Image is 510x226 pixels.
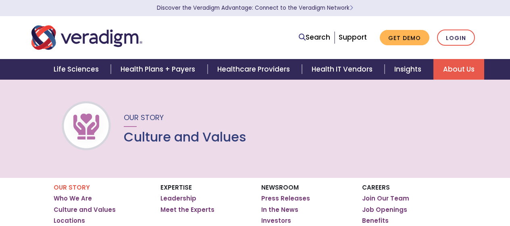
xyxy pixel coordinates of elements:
[433,59,484,80] a: About Us
[380,30,429,46] a: Get Demo
[437,30,475,46] a: Login
[339,32,367,42] a: Support
[208,59,302,80] a: Healthcare Providers
[124,112,164,123] span: Our Story
[385,59,433,80] a: Insights
[362,206,407,214] a: Job Openings
[157,4,353,12] a: Discover the Veradigm Advantage: Connect to the Veradigm NetworkLearn More
[54,206,116,214] a: Culture and Values
[261,217,291,225] a: Investors
[299,32,330,43] a: Search
[350,4,353,12] span: Learn More
[160,194,196,203] a: Leadership
[44,59,111,80] a: Life Sciences
[124,129,246,145] h1: Culture and Values
[261,206,298,214] a: In the News
[362,217,389,225] a: Benefits
[111,59,207,80] a: Health Plans + Payers
[54,194,92,203] a: Who We Are
[31,24,142,51] img: Veradigm logo
[54,217,85,225] a: Locations
[362,194,409,203] a: Join Our Team
[160,206,214,214] a: Meet the Experts
[261,194,310,203] a: Press Releases
[302,59,385,80] a: Health IT Vendors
